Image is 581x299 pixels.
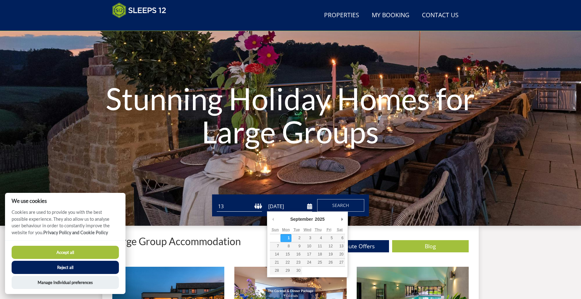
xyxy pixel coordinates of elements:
[313,242,323,250] button: 11
[293,228,300,232] abbr: Tuesday
[302,242,313,250] button: 10
[289,214,314,224] div: September
[270,267,280,275] button: 28
[270,214,276,224] button: Previous Month
[315,228,322,232] abbr: Thursday
[270,250,280,258] button: 14
[87,70,494,161] h1: Stunning Holiday Homes for Large Groups
[323,242,334,250] button: 12
[334,259,345,266] button: 27
[313,250,323,258] button: 18
[12,246,119,259] button: Accept all
[323,259,334,266] button: 26
[291,250,302,258] button: 16
[392,240,469,252] a: Blog
[291,242,302,250] button: 9
[419,8,461,23] a: Contact Us
[337,228,343,232] abbr: Saturday
[109,22,175,27] iframe: Customer reviews powered by Trustpilot
[43,230,108,235] a: Privacy Policy and Cookie Policy
[270,242,280,250] button: 7
[12,276,119,289] button: Manage Individual preferences
[334,234,345,242] button: 6
[267,201,312,212] input: Arrival Date
[280,259,291,266] button: 22
[282,228,290,232] abbr: Monday
[280,242,291,250] button: 8
[291,267,302,275] button: 30
[272,228,279,232] abbr: Sunday
[303,228,311,232] abbr: Wednesday
[302,234,313,242] button: 3
[323,234,334,242] button: 5
[312,240,389,252] a: Last Minute Offers
[291,234,302,242] button: 2
[339,214,345,224] button: Next Month
[314,214,326,224] div: 2025
[334,250,345,258] button: 20
[327,228,331,232] abbr: Friday
[280,234,291,242] button: 1
[5,198,125,204] h2: We use cookies
[112,236,241,247] p: Large Group Accommodation
[302,250,313,258] button: 17
[369,8,412,23] a: My Booking
[317,199,364,212] button: Search
[334,242,345,250] button: 13
[302,259,313,266] button: 24
[291,259,302,266] button: 23
[313,259,323,266] button: 25
[280,250,291,258] button: 15
[5,209,125,240] p: Cookies are used to provide you with the best possible experience. They also allow us to analyse ...
[270,259,280,266] button: 21
[112,3,166,18] img: Sleeps 12
[323,250,334,258] button: 19
[322,8,362,23] a: Properties
[12,261,119,274] button: Reject all
[313,234,323,242] button: 4
[280,267,291,275] button: 29
[332,202,349,208] span: Search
